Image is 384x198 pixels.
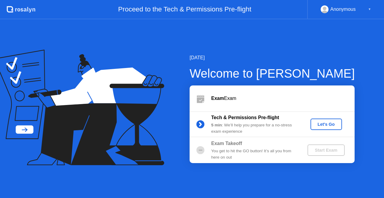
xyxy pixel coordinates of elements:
div: [DATE] [190,54,355,61]
div: Exam [211,95,355,102]
b: Exam Takeoff [211,141,242,146]
div: ▼ [368,5,371,13]
div: Anonymous [330,5,356,13]
div: Welcome to [PERSON_NAME] [190,64,355,82]
button: Start Exam [307,144,344,156]
div: Start Exam [310,148,342,153]
b: Tech & Permissions Pre-flight [211,115,279,120]
div: Let's Go [313,122,340,127]
b: Exam [211,96,224,101]
button: Let's Go [310,119,342,130]
div: You get to hit the GO button! It’s all you from here on out [211,148,298,160]
b: 5 min [211,123,222,127]
div: : We’ll help you prepare for a no-stress exam experience [211,122,298,135]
